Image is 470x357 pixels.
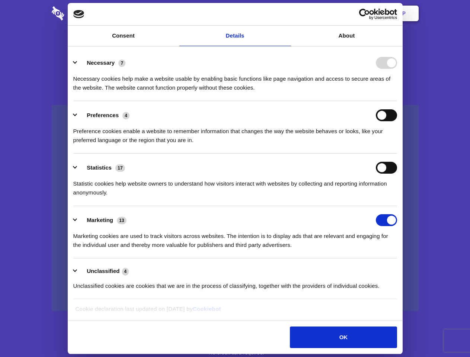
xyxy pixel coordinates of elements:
label: Necessary [87,59,115,66]
div: Preference cookies enable a website to remember information that changes the way the website beha... [73,121,397,145]
h1: Eliminate Slack Data Loss. [52,33,419,60]
label: Marketing [87,217,113,223]
a: Wistia video thumbnail [52,105,419,311]
a: Login [338,2,370,25]
span: 4 [122,112,130,119]
a: Consent [68,26,179,46]
span: 4 [122,268,129,275]
button: Necessary (7) [73,57,130,69]
div: Statistic cookies help website owners to understand how visitors interact with websites by collec... [73,174,397,197]
button: Unclassified (4) [73,267,134,276]
a: Cookiebot [193,306,221,312]
img: logo-wordmark-white-trans-d4663122ce5f474addd5e946df7df03e33cb6a1c49d2221995e7729f52c070b2.svg [52,6,115,20]
div: Cookie declaration last updated on [DATE] by [70,305,400,319]
label: Preferences [87,112,119,118]
iframe: Drift Widget Chat Controller [433,320,461,348]
h4: Auto-redaction of sensitive data, encrypted data sharing and self-destructing private chats. Shar... [52,68,419,92]
a: Usercentrics Cookiebot - opens in a new window [332,9,397,20]
div: Marketing cookies are used to track visitors across websites. The intention is to display ads tha... [73,226,397,250]
span: 13 [117,217,127,224]
div: Unclassified cookies are cookies that we are in the process of classifying, together with the pro... [73,276,397,290]
a: About [291,26,403,46]
span: 17 [115,164,125,172]
button: Preferences (4) [73,109,134,121]
button: Statistics (17) [73,162,130,174]
a: Contact [302,2,336,25]
a: Details [179,26,291,46]
a: Pricing [218,2,251,25]
button: OK [290,327,397,348]
span: 7 [118,59,125,67]
img: logo [73,10,84,18]
div: Necessary cookies help make a website usable by enabling basic functions like page navigation and... [73,69,397,92]
button: Marketing (13) [73,214,131,226]
label: Statistics [87,164,112,171]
